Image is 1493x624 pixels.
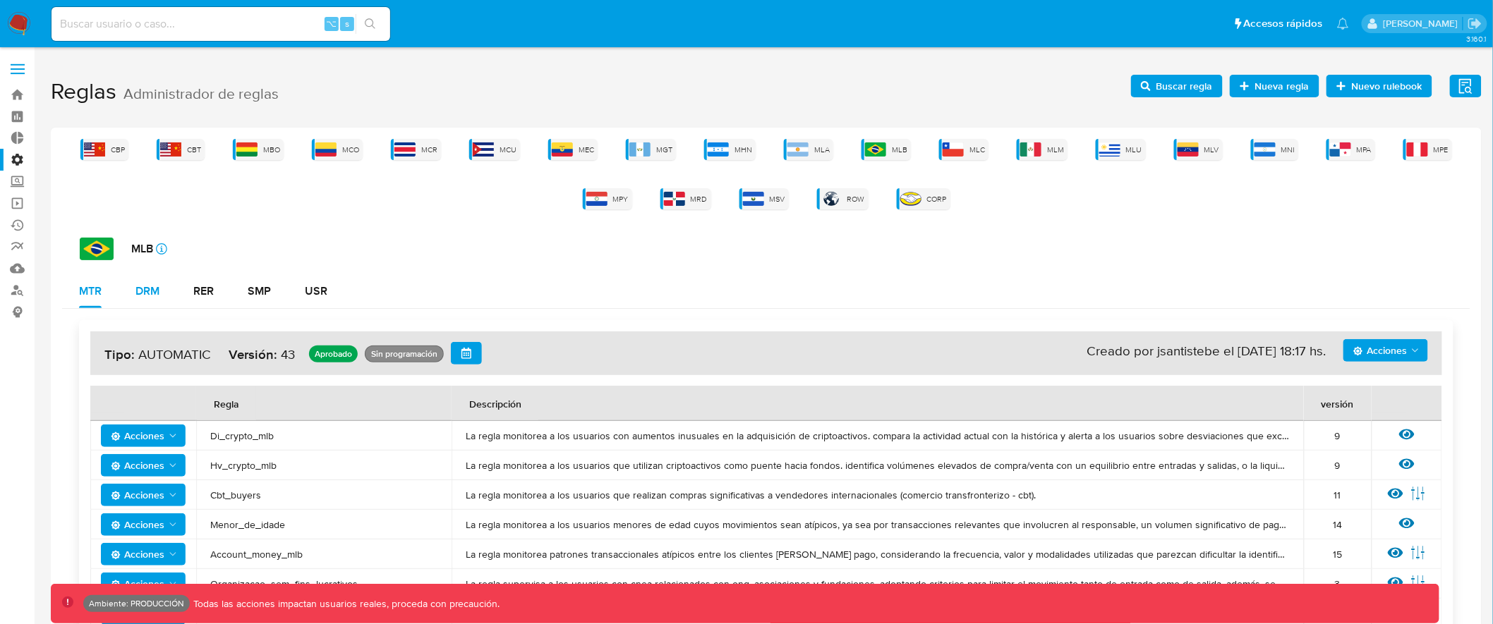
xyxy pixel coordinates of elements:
span: s [345,17,349,30]
p: diego.assum@mercadolibre.com [1383,17,1463,30]
a: Notificaciones [1337,18,1349,30]
button: search-icon [356,14,385,34]
span: Accesos rápidos [1244,16,1323,31]
span: ⌥ [326,17,337,30]
p: Ambiente: PRODUCCIÓN [89,601,184,606]
a: Salir [1468,16,1482,31]
input: Buscar usuario o caso... [52,15,390,33]
p: Todas las acciones impactan usuarios reales, proceda con precaución. [190,597,500,611]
